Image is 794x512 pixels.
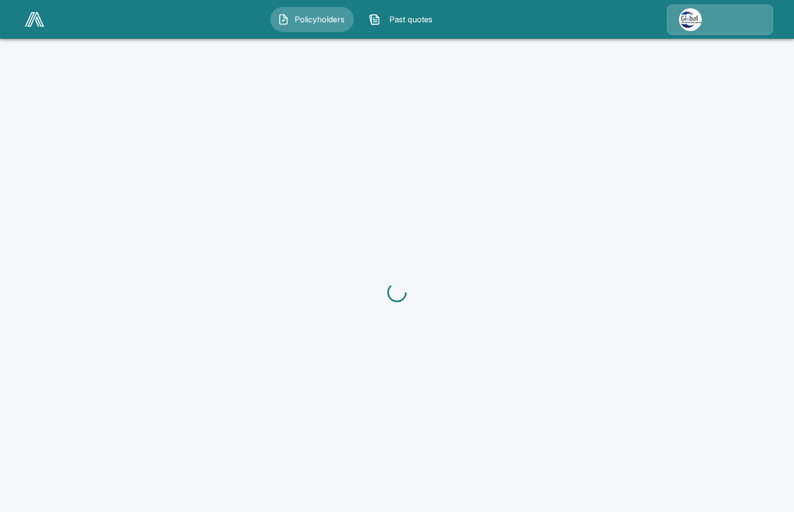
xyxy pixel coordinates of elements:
button: Policyholders IconPolicyholders [270,7,354,32]
span: Policyholders [293,14,347,25]
img: AA Logo [25,12,44,27]
span: Past quotes [384,14,438,25]
img: Past quotes Icon [369,14,380,25]
img: Policyholders Icon [278,14,289,25]
button: Past quotes IconPast quotes [362,7,445,32]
